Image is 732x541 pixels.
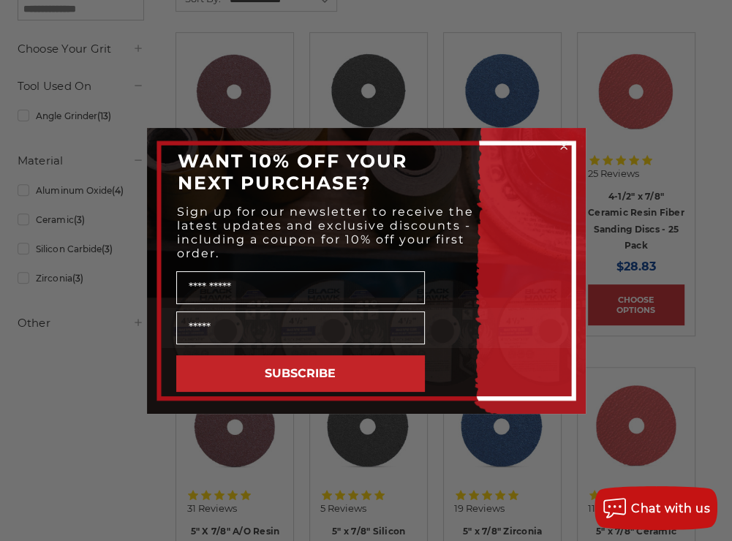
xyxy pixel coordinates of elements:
[177,205,474,260] span: Sign up for our newsletter to receive the latest updates and exclusive discounts - including a co...
[631,502,710,515] span: Chat with us
[176,311,425,344] input: Email
[178,150,407,194] span: WANT 10% OFF YOUR NEXT PURCHASE?
[595,486,717,530] button: Chat with us
[176,355,425,392] button: SUBSCRIBE
[556,139,571,154] button: Close dialog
